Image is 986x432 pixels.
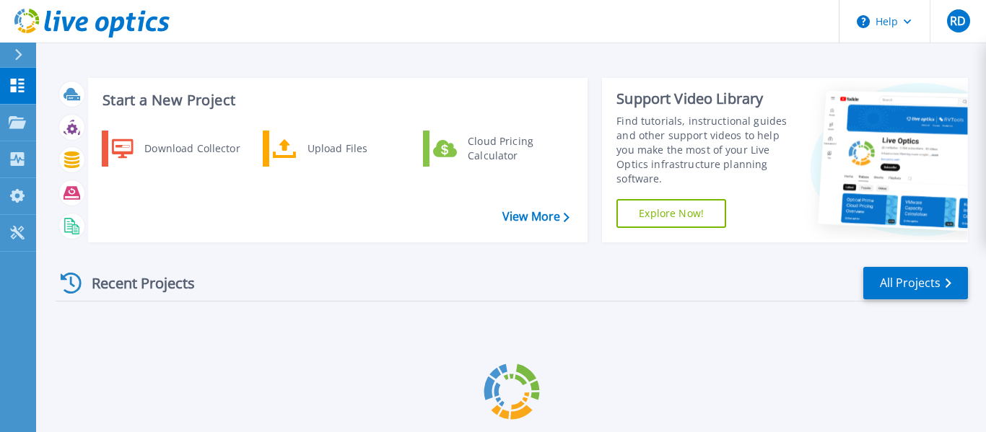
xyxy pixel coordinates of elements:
[263,131,411,167] a: Upload Files
[137,134,246,163] div: Download Collector
[300,134,407,163] div: Upload Files
[461,134,567,163] div: Cloud Pricing Calculator
[502,210,570,224] a: View More
[423,131,571,167] a: Cloud Pricing Calculator
[616,89,798,108] div: Support Video Library
[616,114,798,186] div: Find tutorials, instructional guides and other support videos to help you make the most of your L...
[102,131,250,167] a: Download Collector
[950,15,966,27] span: RD
[56,265,214,301] div: Recent Projects
[616,199,726,228] a: Explore Now!
[863,267,968,299] a: All Projects
[102,92,569,108] h3: Start a New Project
